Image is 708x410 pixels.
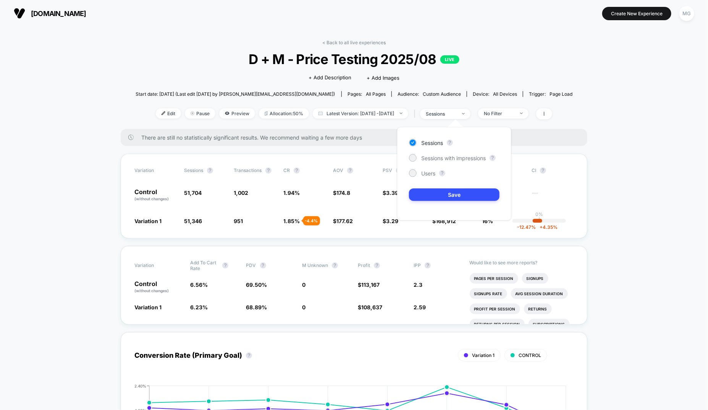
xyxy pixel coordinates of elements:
[318,111,323,115] img: calendar
[134,196,169,201] span: (without changes)
[361,281,380,288] span: 113,167
[265,167,272,174] button: ?
[157,51,551,67] span: D + M - Price Testing 2025/08
[532,167,574,174] span: CI
[134,384,146,388] tspan: 2.40%
[190,304,208,310] span: 6.23 %
[524,304,552,314] li: Returns
[333,218,353,224] span: $
[383,218,398,224] span: $
[184,190,202,196] span: 51,704
[386,190,398,196] span: 3.39
[134,304,162,310] span: Variation 1
[246,352,252,359] button: ?
[439,170,445,176] button: ?
[332,262,338,269] button: ?
[522,273,548,284] li: Signups
[303,216,320,225] div: - 4.4 %
[134,260,176,271] span: Variation
[414,281,422,288] span: 2.3
[333,167,343,173] span: AOV
[294,167,300,174] button: ?
[470,288,507,299] li: Signups Rate
[493,91,517,97] span: all devices
[246,304,267,310] span: 68.89 %
[134,288,169,293] span: (without changes)
[134,167,176,174] span: Variation
[347,167,353,174] button: ?
[134,189,176,202] p: Control
[529,91,572,97] div: Trigger:
[283,167,290,173] span: CR
[141,134,572,141] span: There are still no statistically significant results. We recommend waiting a few more days
[336,190,350,196] span: 174.8
[313,108,408,119] span: Latest Version: [DATE] - [DATE]
[336,218,353,224] span: 177.62
[470,319,525,330] li: Returns Per Session
[190,281,208,288] span: 6.56 %
[358,304,382,310] span: $
[234,167,262,173] span: Transactions
[260,262,266,269] button: ?
[679,6,694,21] div: MG
[532,191,574,202] span: ---
[322,40,386,45] a: < Back to all live experiences
[423,91,461,97] span: Custom Audience
[409,188,499,201] button: Save
[31,10,86,18] span: [DOMAIN_NAME]
[219,108,255,119] span: Preview
[134,218,162,224] span: Variation 1
[185,108,215,119] span: Pause
[538,217,540,223] p: |
[440,55,459,64] p: LIVE
[490,155,496,161] button: ?
[398,91,461,97] div: Audience:
[184,218,202,224] span: 51,346
[462,113,465,114] img: end
[383,167,392,173] span: PSV
[677,6,697,21] button: MG
[519,352,541,358] span: CONTROL
[472,352,495,358] span: Variation 1
[412,108,420,119] span: |
[302,281,306,288] span: 0
[414,304,426,310] span: 2.59
[14,8,25,19] img: Visually logo
[470,260,574,265] p: Would like to see more reports?
[361,304,382,310] span: 108,637
[550,91,572,97] span: Page Load
[367,75,399,81] span: + Add Images
[358,262,370,268] span: Profit
[540,167,546,174] button: ?
[366,91,386,97] span: all pages
[302,304,306,310] span: 0
[470,304,520,314] li: Profit Per Session
[520,113,523,114] img: end
[184,167,203,173] span: Sessions
[536,224,558,230] span: 4.35 %
[309,74,351,82] span: + Add Description
[421,155,486,161] span: Sessions with impressions
[400,113,402,114] img: end
[136,91,335,97] span: Start date: [DATE] (Last edit [DATE] by [PERSON_NAME][EMAIL_ADDRESS][DOMAIN_NAME])
[11,7,89,19] button: [DOMAIN_NAME]
[333,190,350,196] span: $
[426,111,456,117] div: sessions
[162,111,165,115] img: edit
[484,111,514,116] div: No Filter
[421,170,435,177] span: Users
[134,281,183,294] p: Control
[234,190,248,196] span: 1,002
[421,140,443,146] span: Sessions
[383,190,398,196] span: $
[222,262,228,269] button: ?
[207,167,213,174] button: ?
[259,108,309,119] span: Allocation: 50%
[246,281,267,288] span: 69.50 %
[470,273,518,284] li: Pages Per Session
[283,190,300,196] span: 1.94 %
[467,91,523,97] span: Device:
[414,262,421,268] span: IPP
[386,218,398,224] span: 3.29
[190,260,218,271] span: Add To Cart Rate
